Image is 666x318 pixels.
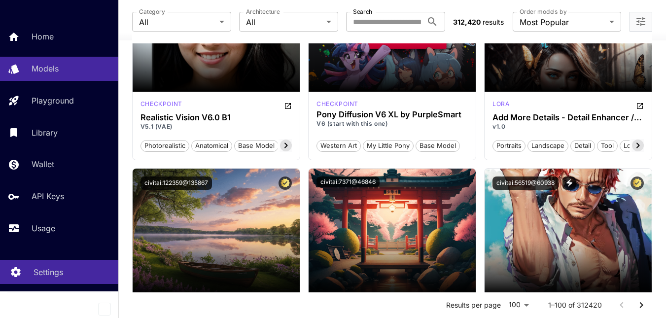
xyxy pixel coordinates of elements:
[140,177,212,190] button: civitai:122359@135867
[284,100,292,111] button: Open in CivitAI
[139,7,165,16] label: Category
[548,300,602,310] p: 1–100 of 312420
[32,31,54,42] p: Home
[527,139,568,152] button: landscape
[246,7,280,16] label: Architecture
[316,119,468,128] p: V6 (start with this one)
[492,100,509,111] div: SD 1.5
[492,100,509,108] p: lora
[140,100,182,111] div: SD 1.5
[483,18,504,26] span: results
[316,100,358,108] div: Pony
[140,113,292,122] h3: Realistic Vision V6.0 B1
[192,141,232,151] span: anatomical
[597,141,617,151] span: tool
[492,177,559,190] button: civitai:56519@60938
[246,16,322,28] span: All
[528,141,568,151] span: landscape
[620,141,640,151] span: lora
[505,298,532,312] div: 100
[317,141,360,151] span: western art
[363,139,414,152] button: my little pony
[631,295,651,315] button: Go to next page
[141,141,189,151] span: photorealistic
[279,177,292,190] button: Certified Model – Vetted for best performance and includes a commercial license.
[316,110,468,119] h3: Pony Diffusion V6 XL by PurpleSmart
[234,139,279,152] button: base model
[105,300,118,318] div: Collapse sidebar
[562,177,576,190] button: View trigger words
[636,100,644,111] button: Open in CivitAI
[140,100,182,108] p: checkpoint
[139,16,215,28] span: All
[32,222,55,234] p: Usage
[620,139,641,152] button: lora
[32,190,64,202] p: API Keys
[453,18,481,26] span: 312,420
[191,139,232,152] button: anatomical
[32,158,54,170] p: Wallet
[520,7,566,16] label: Order models by
[492,139,526,152] button: portraits
[493,141,525,151] span: portraits
[492,122,644,131] p: v1.0
[492,113,644,122] h3: Add More Details - Detail Enhancer / Tweaker (细节调整) LoRA
[32,63,59,74] p: Models
[520,16,605,28] span: Most Popular
[631,177,644,190] button: Certified Model – Vetted for best performance and includes a commercial license.
[316,177,380,187] button: civitai:7371@46846
[416,141,459,151] span: base model
[235,141,278,151] span: base model
[140,139,189,152] button: photorealistic
[32,127,58,139] p: Library
[446,300,501,310] p: Results per page
[34,266,63,278] p: Settings
[570,139,595,152] button: detail
[597,139,618,152] button: tool
[316,139,361,152] button: western art
[363,141,413,151] span: my little pony
[98,303,111,316] button: Collapse sidebar
[140,122,292,131] p: V5.1 (VAE)
[635,16,647,28] button: Open more filters
[571,141,595,151] span: detail
[32,95,74,106] p: Playground
[353,7,372,16] label: Search
[416,139,460,152] button: base model
[316,100,358,108] p: checkpoint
